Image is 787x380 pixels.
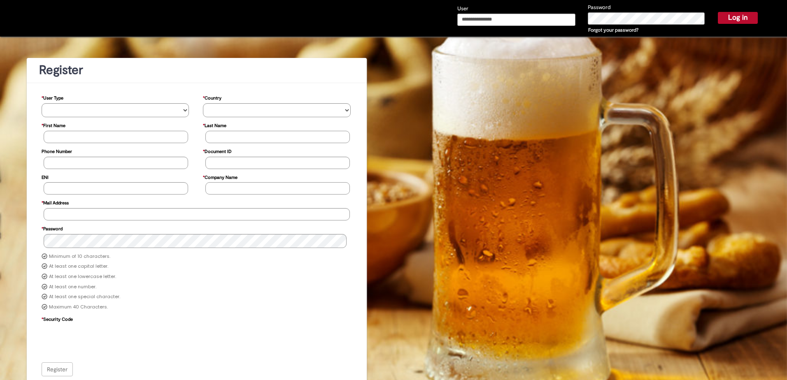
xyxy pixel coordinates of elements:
label: Country [203,91,221,103]
label: First Name [42,119,65,131]
label: Last Name [203,119,226,131]
label: User Type [42,91,63,103]
label: At least one capital letter. [49,263,108,270]
label: Mail Address [42,196,69,208]
label: Minimum of 10 characters. [49,253,110,260]
label: Company Name [203,171,237,183]
iframe: reCAPTCHA [44,324,169,357]
label: ENI [42,171,49,183]
label: Maximum 40 Characters. [49,304,108,310]
label: At least one lowercase letter. [49,273,116,280]
label: User [457,5,468,13]
label: At least one special character. [49,294,120,300]
label: Document ID [203,145,232,157]
label: Security Code [42,313,73,324]
h1: Register [39,63,354,77]
img: c6ce05dddb264490e4c35e7cf39619ce.iix [6,11,67,24]
button: Log in [718,12,758,23]
label: At least one number. [49,284,96,290]
a: Forgot your password? [588,27,638,33]
label: Phone Number [42,145,72,157]
label: Password [42,222,63,234]
label: Password [588,4,611,12]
